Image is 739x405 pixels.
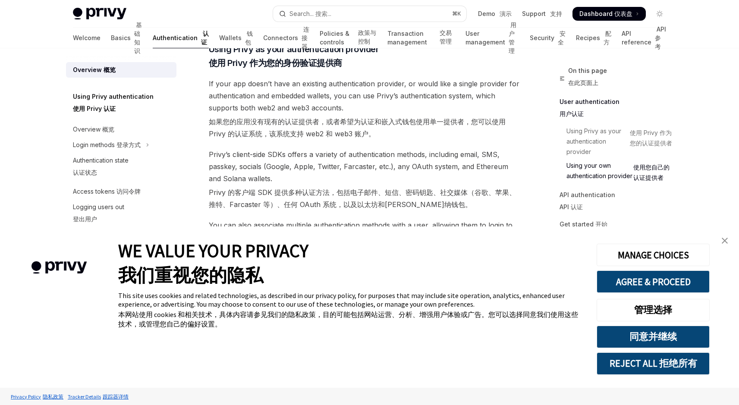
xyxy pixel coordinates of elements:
a: Get started开始 [560,217,673,231]
a: Using your own authentication provider使用您自己的认证提供者 [560,159,673,188]
sider-trans-text: 在此页面上 [568,79,598,86]
a: User management用户管理 [465,28,520,48]
sider-trans-text: 支持 [550,10,562,17]
a: Connectors连接器 [263,28,309,48]
button: Toggle dark mode [653,7,667,21]
a: Wallets钱包 [219,28,253,48]
sider-trans-text: 本网站使用 cookies 和相关技术，具体内容请参见我们的隐私政策，目的可能包括网站运营、分析、增强用户体验或广告。您可以选择同意我们使用这些技术，或管理您自己的偏好设置。 [118,310,578,328]
sider-trans-text: 概览 [102,126,114,133]
sider-trans-text: 如果您的应用没有现有的认证提供者，或者希望为认证和嵌入式钱包使用单一提供者，您可以使用 Privy 的认证系统，该系统支持 web2 和 web3 账户。 [209,117,506,138]
sider-trans-text: 隐私政策 [43,393,63,400]
sider-trans-text: 使用 Privy 认证 [73,105,116,112]
a: Logging users out登出用户 [66,199,176,230]
a: Authentication认证 [153,28,209,48]
span: Dashboard [579,9,632,18]
a: Overview概览 [66,122,176,137]
sider-trans-text: 仪表盘 [614,10,632,17]
a: Welcome [73,28,101,48]
button: MANAGE CHOICES [597,244,710,266]
a: Authentication state认证状态 [66,153,176,184]
sider-trans-text: 安全 [558,30,566,46]
sider-trans-text: Privy 的客户端 SDK 提供多种认证方法，包括电子邮件、短信、密码钥匙、社交媒体（谷歌、苹果、推特、Farcaster 等）、任何 OAuth 系统，以及以太坊和[PERSON_NAME]... [209,188,516,209]
img: close banner [722,238,728,244]
sider-trans-text: 演示 [500,10,512,17]
span: You can also associate multiple authentication methods with a user, allowing them to login to the... [209,219,520,269]
img: light logo [73,8,126,20]
sider-trans-text: 用户管理 [509,21,516,54]
button: REJECT ALL拒绝所有 [597,352,710,375]
div: Overview [73,124,114,135]
h5: Using Privy authentication [73,91,154,117]
sider-trans-text: 登录方式 [116,141,141,148]
span: Using Privy as your authentication provider [209,43,379,72]
a: Recipes配方 [576,28,611,48]
a: Policies & controls政策与控制 [320,28,377,48]
a: Access tokens访问令牌 [66,184,176,199]
button: 同意并继续 [597,326,710,348]
sider-trans-text: 基础知识 [134,21,142,54]
sider-trans-text: 政策与控制 [358,29,376,45]
a: Demo演示 [478,9,512,18]
sider-trans-text: 配方 [604,30,611,46]
img: company logo [13,249,105,286]
a: Dashboard仪表盘 [572,7,646,21]
span: If your app doesn’t have an existing authentication provider, or would like a single provider for... [209,78,520,140]
sider-trans-text: 认证状态 [73,169,97,176]
a: Support支持 [522,9,562,18]
sider-trans-text: 访问令牌 [116,188,141,195]
sider-trans-text: API 认证 [560,203,583,210]
div: This site uses cookies and related technologies, as described in our privacy policy, for purposes... [118,291,584,329]
sider-trans-text: 使用 Privy 作为您的认证提供者 [630,129,672,147]
a: Using Privy as your authentication provider使用 Privy 作为您的认证提供者 [560,124,673,159]
button: AGREE & PROCEED [597,270,710,293]
sider-trans-text: 连接器 [302,25,309,50]
a: Overview概览 [66,62,176,78]
div: Overview [73,65,116,75]
a: Security安全 [530,28,566,48]
div: Access tokens [73,186,141,197]
sider-trans-text: 概览 [104,66,116,73]
sider-trans-text: 使用 Privy 作为您的身份验证提供商 [209,58,342,68]
a: Tracker Details [66,389,131,404]
span: ⌘ K [452,10,461,17]
a: Privacy Policy [9,389,66,404]
div: Logging users out [73,202,124,228]
sider-trans-text: 我们重视您的隐私 [118,264,263,286]
button: Open search [273,6,466,22]
sider-trans-text: 交易管理 [440,29,452,45]
sider-trans-text: 使用您自己的认证提供者 [633,163,670,181]
sider-trans-text: 认证 [201,30,209,46]
sider-trans-text: API 参考 [655,25,666,50]
sider-trans-text: 拒绝所有 [659,357,697,369]
sider-trans-text: 搜索... [315,10,331,17]
button: Toggle Login methods section [66,137,176,153]
sider-trans-text: 跟踪器详情 [103,393,129,400]
a: close banner [716,232,733,249]
a: Basics基础知识 [111,28,142,48]
a: User authentication用户认证 [560,95,673,124]
a: API referenceAPI 参考 [622,28,666,48]
a: Transaction management交易管理 [387,28,455,48]
sider-trans-text: 登出用户 [73,215,97,223]
div: Search... [289,9,331,19]
div: Authentication state [73,155,129,181]
sider-trans-text: 钱包 [245,30,253,46]
span: WE VALUE YOUR PRIVACY [118,239,584,288]
sider-trans-text: 开始 [595,220,607,228]
button: 管理选择 [597,299,710,321]
a: API authenticationAPI 认证 [560,188,673,217]
span: On this page [568,66,607,91]
span: Privy’s client-side SDKs offers a variety of authentication methods, including email, SMS, passke... [209,148,520,210]
div: Login methods [73,140,141,150]
sider-trans-text: 用户认证 [560,110,584,117]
